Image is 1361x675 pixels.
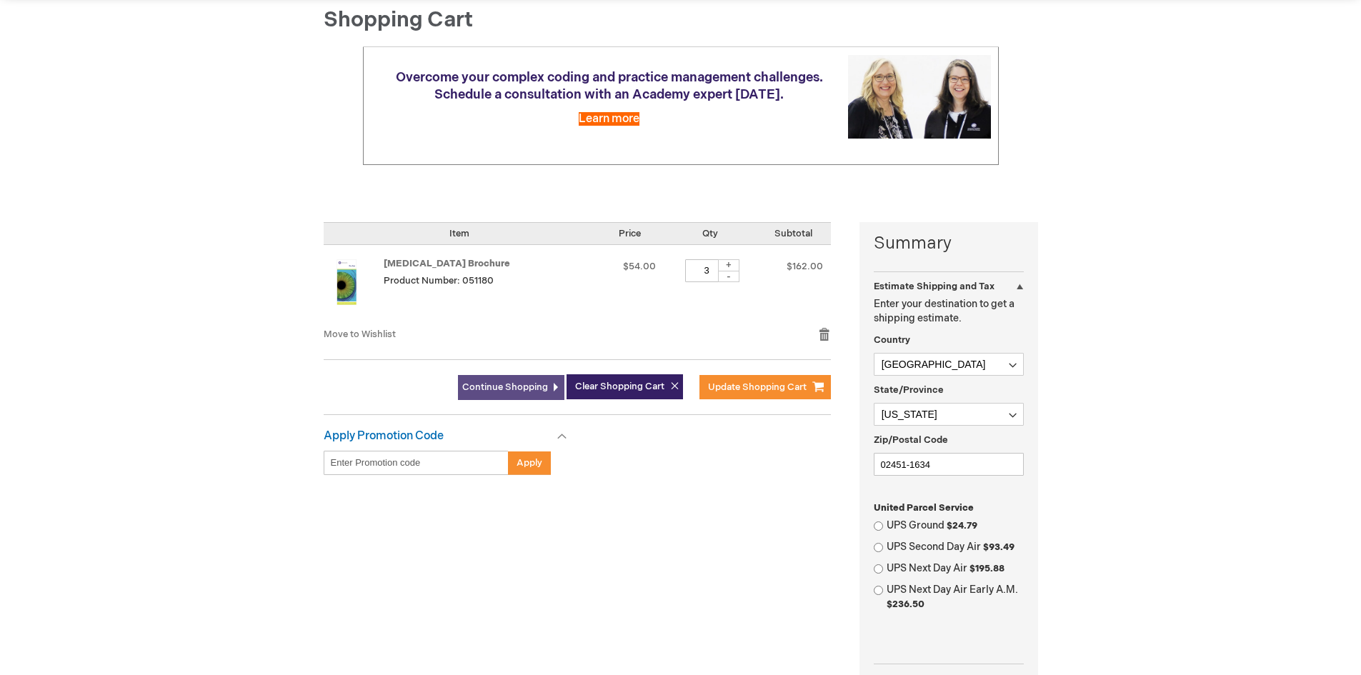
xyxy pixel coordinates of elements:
strong: Estimate Shipping and Tax [874,281,994,292]
div: + [718,259,739,271]
span: $93.49 [983,541,1014,553]
button: Apply [508,451,551,475]
span: Qty [702,228,718,239]
div: - [718,271,739,282]
span: Overcome your complex coding and practice management challenges. Schedule a consultation with an ... [396,70,823,102]
span: Clear Shopping Cart [575,381,664,392]
span: $195.88 [969,563,1004,574]
p: Enter your destination to get a shipping estimate. [874,297,1024,326]
label: UPS Next Day Air Early A.M. [887,583,1024,611]
a: Learn more [579,112,639,126]
span: Continue Shopping [462,381,548,393]
span: Shopping Cart [324,7,473,33]
img: Schedule a consultation with an Academy expert today [848,55,991,139]
span: Price [619,228,641,239]
span: $236.50 [887,599,924,610]
span: Country [874,334,910,346]
a: Move to Wishlist [324,329,396,340]
span: United Parcel Service [874,502,974,514]
label: UPS Ground [887,519,1024,533]
span: Subtotal [774,228,812,239]
input: Qty [685,259,728,282]
span: Apply [517,457,542,469]
strong: Apply Promotion Code [324,429,444,443]
span: State/Province [874,384,944,396]
span: Product Number: 051180 [384,275,494,286]
span: Update Shopping Cart [708,381,807,393]
button: Clear Shopping Cart [567,374,683,399]
button: Update Shopping Cart [699,375,831,399]
input: Enter Promotion code [324,451,509,475]
a: Dry Eye Brochure [324,259,384,314]
span: $24.79 [947,520,977,531]
span: Zip/Postal Code [874,434,948,446]
a: Continue Shopping [458,375,564,400]
span: $54.00 [623,261,656,272]
strong: Summary [874,231,1024,256]
a: [MEDICAL_DATA] Brochure [384,258,510,269]
label: UPS Second Day Air [887,540,1024,554]
label: UPS Next Day Air [887,561,1024,576]
span: Item [449,228,469,239]
img: Dry Eye Brochure [324,259,369,305]
span: $162.00 [787,261,823,272]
